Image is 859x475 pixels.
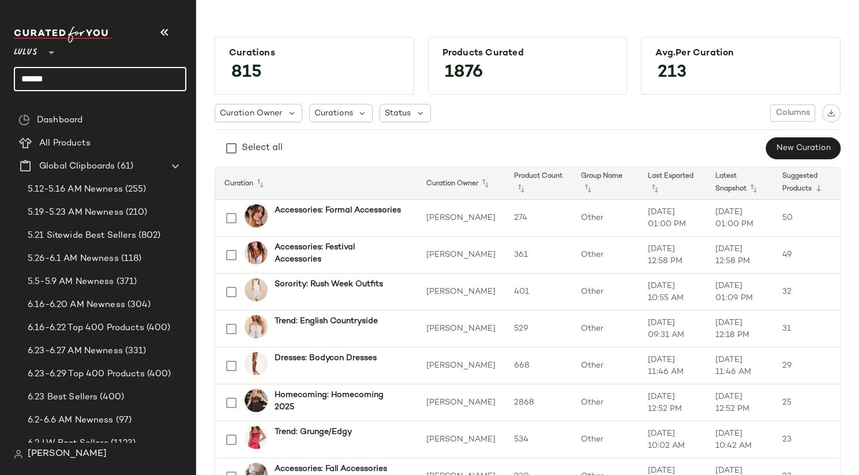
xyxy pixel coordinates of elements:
[572,200,639,237] td: Other
[28,229,136,242] span: 5.21 Sitewide Best Sellers
[706,311,773,347] td: [DATE] 12:18 PM
[417,274,505,311] td: [PERSON_NAME]
[572,421,639,458] td: Other
[275,204,401,216] b: Accessories: Formal Accessories
[14,450,23,459] img: svg%3e
[114,414,132,427] span: (97)
[123,183,147,196] span: (255)
[275,278,383,290] b: Sorority: Rush Week Outfits
[275,352,377,364] b: Dresses: Bodycon Dresses
[639,311,706,347] td: [DATE] 09:31 AM
[245,352,268,375] img: 2708771_05_side_2025-07-31.jpg
[766,137,841,159] button: New Curation
[28,206,123,219] span: 5.19-5.23 AM Newness
[505,384,572,421] td: 2868
[773,421,840,458] td: 23
[314,107,353,119] span: Curations
[136,229,161,242] span: (802)
[245,278,268,301] img: 12388861_2586551.jpg
[245,241,268,264] img: 2727311_01_front_2025-07-23.jpg
[220,52,273,93] span: 815
[28,447,107,461] span: [PERSON_NAME]
[108,437,136,450] span: (1123)
[770,104,815,122] button: Columns
[18,114,30,126] img: svg%3e
[275,463,387,475] b: Accessories: Fall Accessories
[773,311,840,347] td: 31
[144,321,171,335] span: (400)
[28,275,114,289] span: 5.5-5.9 AM Newness
[14,27,112,43] img: cfy_white_logo.C9jOOHJF.svg
[505,347,572,384] td: 668
[572,384,639,421] td: Other
[123,345,147,358] span: (331)
[505,421,572,458] td: 534
[417,421,505,458] td: [PERSON_NAME]
[646,52,698,93] span: 213
[385,107,411,119] span: Status
[505,237,572,274] td: 361
[505,200,572,237] td: 274
[417,200,505,237] td: [PERSON_NAME]
[433,52,494,93] span: 1876
[505,311,572,347] td: 529
[28,298,125,312] span: 6.16-6.20 AM Newness
[706,347,773,384] td: [DATE] 11:46 AM
[639,274,706,311] td: [DATE] 10:55 AM
[706,237,773,274] td: [DATE] 12:58 PM
[229,48,400,59] div: Curations
[505,274,572,311] td: 401
[773,347,840,384] td: 29
[773,167,840,200] th: Suggested Products
[28,345,123,358] span: 6.23-6.27 AM Newness
[215,167,417,200] th: Curation
[775,109,810,118] span: Columns
[572,167,639,200] th: Group Name
[417,167,505,200] th: Curation Owner
[706,274,773,311] td: [DATE] 01:09 PM
[39,137,91,150] span: All Products
[773,384,840,421] td: 25
[28,252,119,265] span: 5.26-6.1 AM Newness
[245,426,268,449] img: 2708731_01_hero_2025-08-04.jpg
[706,421,773,458] td: [DATE] 10:42 AM
[572,237,639,274] td: Other
[706,384,773,421] td: [DATE] 12:52 PM
[114,275,137,289] span: (371)
[773,274,840,311] td: 32
[639,384,706,421] td: [DATE] 12:52 PM
[639,200,706,237] td: [DATE] 01:00 PM
[119,252,142,265] span: (118)
[145,368,171,381] span: (400)
[245,389,268,412] img: 12910001_2462171.jpg
[275,426,352,438] b: Trend: Grunge/Edgy
[776,144,831,153] span: New Curation
[639,167,706,200] th: Last Exported
[14,39,37,60] span: Lulus
[115,160,133,173] span: (61)
[275,241,403,265] b: Accessories: Festival Accessories
[245,204,268,227] img: 2735831_03_OM_2025-07-21.jpg
[773,237,840,274] td: 49
[220,107,282,119] span: Curation Owner
[706,200,773,237] td: [DATE] 01:00 PM
[242,141,283,155] div: Select all
[37,114,82,127] span: Dashboard
[442,48,613,59] div: Products Curated
[639,347,706,384] td: [DATE] 11:46 AM
[706,167,773,200] th: Latest Snapshot
[417,347,505,384] td: [PERSON_NAME]
[39,160,115,173] span: Global Clipboards
[28,391,97,404] span: 6.23 Best Sellers
[245,315,268,338] img: 12645201_2636011.jpg
[639,237,706,274] td: [DATE] 12:58 PM
[417,311,505,347] td: [PERSON_NAME]
[28,321,144,335] span: 6.16-6.22 Top 400 Products
[505,167,572,200] th: Product Count
[97,391,124,404] span: (400)
[28,437,108,450] span: 6.2 LW Best Sellers
[123,206,148,219] span: (210)
[28,368,145,381] span: 6.23-6.29 Top 400 Products
[125,298,151,312] span: (304)
[773,200,840,237] td: 50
